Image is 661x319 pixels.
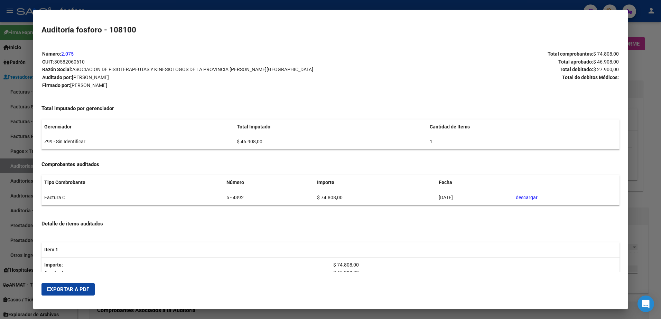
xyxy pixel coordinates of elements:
span: $ 46.908,00 [593,59,619,65]
p: Total aprobado: [331,58,619,66]
h4: Total imputado por gerenciador [41,105,620,113]
span: $ 27.900,00 [593,67,619,72]
p: $ 46.908,00 [333,269,617,277]
h4: Comprobantes auditados [41,161,620,168]
span: $ 74.808,00 [593,51,619,57]
p: $ 74.808,00 [333,261,617,269]
p: CUIT: [42,58,330,66]
th: Fecha [436,175,513,190]
p: Total debitado: [331,66,619,74]
th: Importe [314,175,436,190]
th: Cantidad de Items [427,119,620,134]
p: Número: [42,50,330,58]
p: Razón Social: [42,66,330,74]
p: Auditado por: [42,74,330,81]
span: [PERSON_NAME] [72,75,109,80]
span: [PERSON_NAME] [70,83,107,88]
p: Firmado por: [42,81,330,89]
span: ASOCIACION DE FISIOTERAPEUTAS Y KINESIOLOGOS DE LA PROVINCIA [PERSON_NAME][GEOGRAPHIC_DATA] [72,67,313,72]
td: $ 46.908,00 [234,134,427,149]
p: Aprobado: [44,269,328,277]
th: Tipo Combrobante [41,175,224,190]
td: Z99 - Sin Identificar [41,134,234,149]
h4: Detalle de items auditados [41,220,620,228]
td: 1 [427,134,620,149]
th: Número [224,175,314,190]
a: 2.075 [61,51,74,57]
strong: Item 1 [44,247,58,252]
td: $ 74.808,00 [314,190,436,205]
div: Open Intercom Messenger [637,296,654,312]
p: Total comprobantes: [331,50,619,58]
p: Total de debitos Médicos: [331,74,619,81]
td: [DATE] [436,190,513,205]
a: descargar [516,195,538,200]
td: 5 - 4392 [224,190,314,205]
p: Importe: [44,261,328,269]
span: 30582060610 [54,59,85,65]
td: Factura C [41,190,224,205]
span: Exportar a PDF [47,286,89,292]
th: Total Imputado [234,119,427,134]
button: Exportar a PDF [41,283,95,296]
h2: Auditoría fosforo - 108100 [41,24,620,36]
th: Gerenciador [41,119,234,134]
